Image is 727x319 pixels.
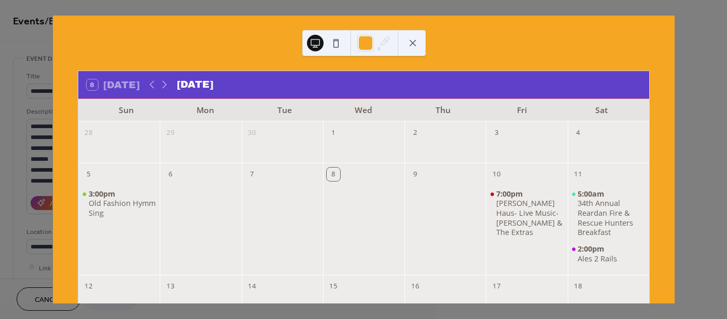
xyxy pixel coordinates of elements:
div: 1 [327,126,340,140]
div: Old Fashion Hymm Sing [89,199,156,218]
div: 17 [490,280,504,293]
div: 12 [82,280,95,293]
div: Mon [166,99,245,121]
span: 5:00am [578,189,606,199]
div: 18 [571,280,585,293]
div: Tue [245,99,324,121]
div: Sun [87,99,166,121]
div: Old Fashion Hymm Sing [78,189,160,218]
div: 7 [245,168,259,181]
div: 34th Annual Reardan Fire & Rescue Hunters Breakfast [578,199,645,238]
div: 8 [327,168,340,181]
div: 29 [163,126,177,140]
div: 28 [82,126,95,140]
span: 7:00pm [496,189,525,199]
div: Fri [483,99,562,121]
span: 3:00pm [89,189,117,199]
div: Ales 2 Rails [578,254,617,264]
div: 13 [163,280,177,293]
div: Sat [562,99,641,121]
div: 16 [408,280,422,293]
div: 4 [571,126,585,140]
div: 5 [82,168,95,181]
div: 6 [163,168,177,181]
div: [DATE] [177,77,213,92]
div: 9 [408,168,422,181]
span: 2:00pm [578,244,606,254]
div: 15 [327,280,340,293]
div: Wed [324,99,403,121]
div: 11 [571,168,585,181]
div: 10 [490,168,504,181]
div: 14 [245,280,259,293]
div: Harrington Haus- Live Music- Bonnie & The Extras [486,189,567,238]
div: [PERSON_NAME] Haus- Live Music- [PERSON_NAME] & The Extras [496,199,564,238]
div: 30 [245,126,259,140]
div: 3 [490,126,504,140]
div: Thu [403,99,483,121]
div: 34th Annual Reardan Fire & Rescue Hunters Breakfast [568,189,649,238]
div: Ales 2 Rails [568,244,649,263]
div: 2 [408,126,422,140]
